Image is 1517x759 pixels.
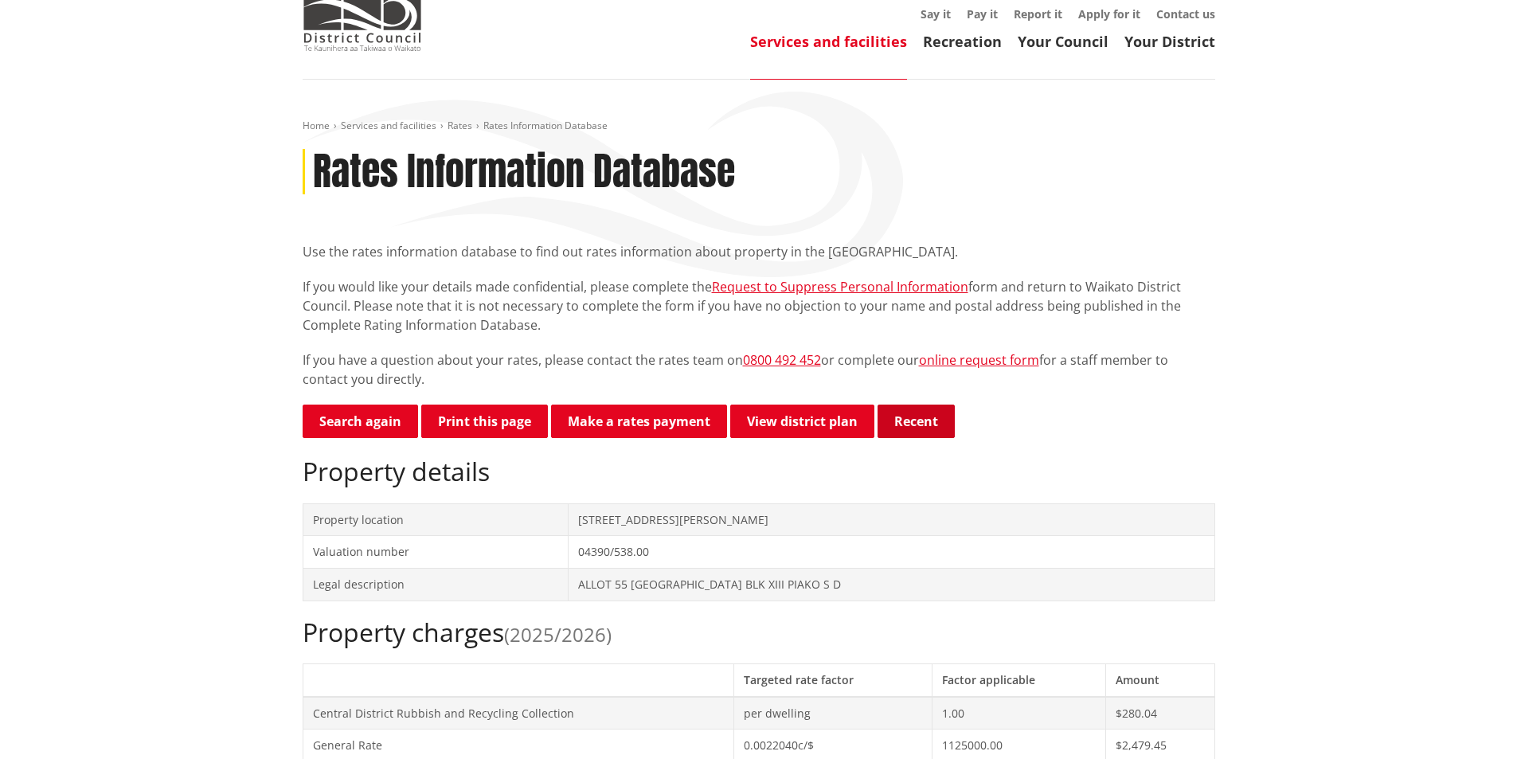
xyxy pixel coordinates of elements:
h2: Property details [303,456,1215,487]
a: Say it [921,6,951,22]
p: If you have a question about your rates, please contact the rates team on or complete our for a s... [303,350,1215,389]
td: Property location [303,503,569,536]
a: Your Council [1018,32,1108,51]
p: If you would like your details made confidential, please complete the form and return to Waikato ... [303,277,1215,335]
td: 1.00 [932,697,1106,730]
a: Home [303,119,330,132]
th: Amount [1106,663,1214,696]
td: Legal description [303,568,569,601]
a: Services and facilities [341,119,436,132]
h2: Property charges [303,617,1215,647]
a: Contact us [1156,6,1215,22]
td: per dwelling [733,697,932,730]
span: (2025/2026) [504,621,612,647]
iframe: Messenger Launcher [1444,692,1501,749]
span: Rates Information Database [483,119,608,132]
a: 0800 492 452 [743,351,821,369]
a: Pay it [967,6,998,22]
a: Apply for it [1078,6,1140,22]
td: $280.04 [1106,697,1214,730]
button: Print this page [421,405,548,438]
th: Targeted rate factor [733,663,932,696]
a: Rates [448,119,472,132]
td: ALLOT 55 [GEOGRAPHIC_DATA] BLK XIII PIAKO S D [569,568,1214,601]
a: Report it [1014,6,1062,22]
a: Make a rates payment [551,405,727,438]
a: View district plan [730,405,874,438]
td: Central District Rubbish and Recycling Collection [303,697,733,730]
a: Your District [1124,32,1215,51]
a: Recreation [923,32,1002,51]
td: Valuation number [303,536,569,569]
a: Services and facilities [750,32,907,51]
h1: Rates Information Database [313,149,735,195]
a: Request to Suppress Personal Information [712,278,968,295]
p: Use the rates information database to find out rates information about property in the [GEOGRAPHI... [303,242,1215,261]
a: Search again [303,405,418,438]
button: Recent [878,405,955,438]
td: 04390/538.00 [569,536,1214,569]
th: Factor applicable [932,663,1106,696]
a: online request form [919,351,1039,369]
td: [STREET_ADDRESS][PERSON_NAME] [569,503,1214,536]
nav: breadcrumb [303,119,1215,133]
